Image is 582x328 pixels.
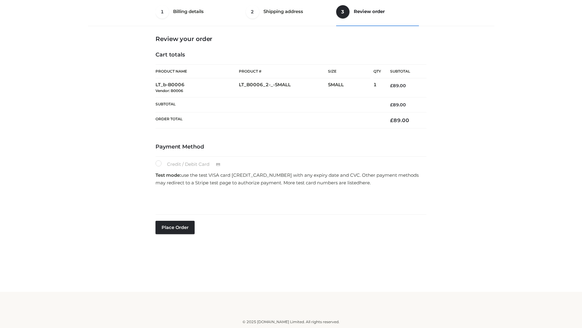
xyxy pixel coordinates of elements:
h3: Review your order [156,35,426,43]
td: LT_b-B0006 [156,78,239,97]
strong: Test mode: [156,172,181,178]
h4: Cart totals [156,52,426,58]
th: Size [328,65,370,78]
th: Subtotal [381,65,426,78]
span: £ [390,117,393,123]
td: 1 [373,78,381,97]
h4: Payment Method [156,144,426,150]
div: © 2025 [DOMAIN_NAME] Limited. All rights reserved. [90,319,492,325]
a: here [360,180,370,186]
th: Product Name [156,64,239,78]
img: Credit / Debit Card [212,161,224,168]
th: Product # [239,64,328,78]
td: SMALL [328,78,373,97]
p: use the test VISA card [CREDIT_CARD_NUMBER] with any expiry date and CVC. Other payment methods m... [156,171,426,187]
span: £ [390,102,393,108]
td: LT_B0006_2-_-SMALL [239,78,328,97]
th: Subtotal [156,97,381,112]
bdi: 89.00 [390,102,406,108]
th: Order Total [156,112,381,128]
button: Place order [156,221,195,234]
th: Qty [373,64,381,78]
span: £ [390,83,393,88]
small: Vendor: B0006 [156,88,183,93]
iframe: Secure payment input frame [154,189,425,211]
bdi: 89.00 [390,83,406,88]
label: Credit / Debit Card [156,160,227,168]
bdi: 89.00 [390,117,409,123]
